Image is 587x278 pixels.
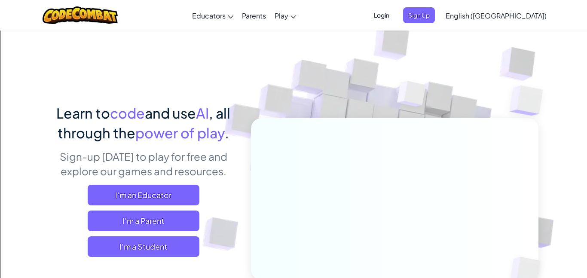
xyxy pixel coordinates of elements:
span: Educators [192,11,226,20]
span: Learn to [56,104,110,122]
button: Login [369,7,394,23]
span: AI [196,104,209,122]
span: . [225,124,229,141]
button: I'm a Student [88,236,199,257]
a: I'm a Parent [88,211,199,231]
img: Overlap cubes [492,64,567,137]
a: Play [270,4,300,27]
a: English ([GEOGRAPHIC_DATA]) [441,4,551,27]
img: Overlap cubes [381,64,443,128]
img: CodeCombat logo [43,6,118,24]
span: power of play [135,124,225,141]
span: Play [275,11,288,20]
button: Sign Up [403,7,435,23]
span: code [110,104,145,122]
a: Educators [188,4,238,27]
span: English ([GEOGRAPHIC_DATA]) [446,11,547,20]
a: Parents [238,4,270,27]
p: Sign-up [DATE] to play for free and explore our games and resources. [49,149,238,178]
a: I'm an Educator [88,185,199,205]
span: and use [145,104,196,122]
